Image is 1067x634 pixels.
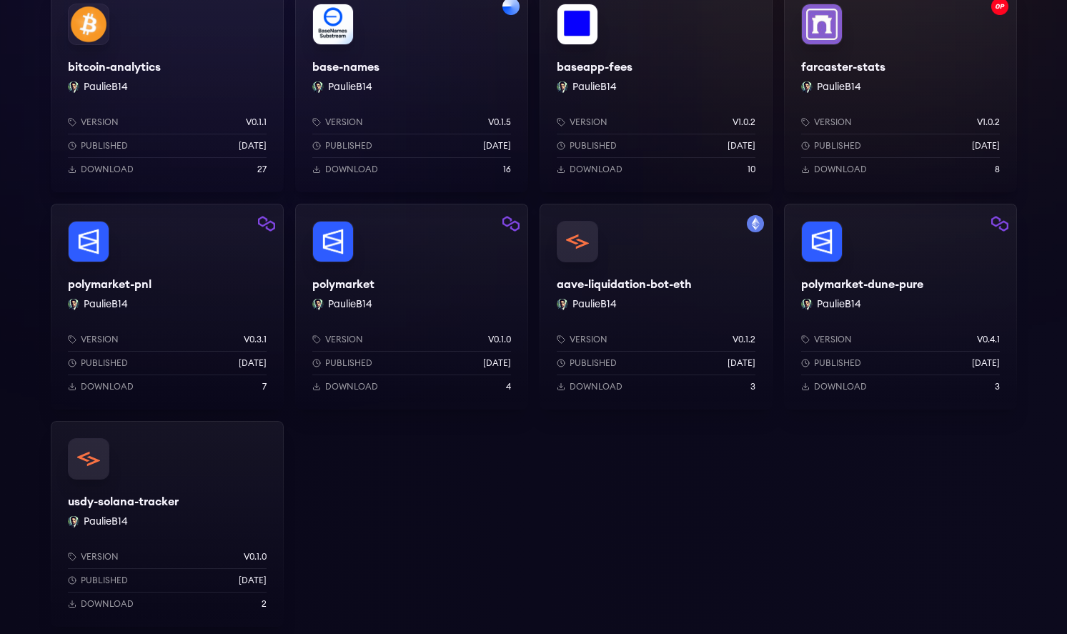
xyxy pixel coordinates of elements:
a: Filter by polygon networkpolymarket-pnlpolymarket-pnlPaulieB14 PaulieB14Versionv0.3.1Published[DA... [51,204,284,410]
p: Version [814,334,852,345]
img: Filter by polygon network [991,215,1008,232]
button: PaulieB14 [572,297,617,312]
p: [DATE] [239,140,267,152]
p: Version [81,551,119,563]
p: [DATE] [239,357,267,369]
p: [DATE] [483,140,511,152]
p: 10 [748,164,755,175]
p: v0.4.1 [977,334,1000,345]
button: PaulieB14 [328,297,372,312]
button: PaulieB14 [328,80,372,94]
p: 2 [262,598,267,610]
a: Filter by polygon networkpolymarketpolymarketPaulieB14 PaulieB14Versionv0.1.0Published[DATE]Downl... [295,204,528,410]
button: PaulieB14 [572,80,617,94]
p: Version [570,117,607,128]
p: v1.0.2 [977,117,1000,128]
p: Download [81,164,134,175]
p: 3 [995,381,1000,392]
p: [DATE] [728,357,755,369]
p: Published [81,140,128,152]
p: Published [81,357,128,369]
img: Filter by polygon network [502,215,520,232]
p: v0.1.0 [488,334,511,345]
a: Filter by mainnet networkaave-liquidation-bot-ethaave-liquidation-bot-ethPaulieB14 PaulieB14Versi... [540,204,773,410]
p: v1.0.2 [733,117,755,128]
p: Download [81,598,134,610]
p: Download [325,164,378,175]
p: Version [81,117,119,128]
p: Version [81,334,119,345]
p: 27 [257,164,267,175]
p: v0.1.5 [488,117,511,128]
p: [DATE] [972,357,1000,369]
p: Download [325,381,378,392]
p: Published [814,357,861,369]
a: usdy-solana-trackerusdy-solana-trackerPaulieB14 PaulieB14Versionv0.1.0Published[DATE]Download2 [51,421,284,627]
p: v0.3.1 [244,334,267,345]
p: Published [814,140,861,152]
button: PaulieB14 [84,297,128,312]
p: Published [325,357,372,369]
button: PaulieB14 [84,515,128,529]
p: 16 [503,164,511,175]
p: Download [814,164,867,175]
a: Filter by polygon networkpolymarket-dune-purepolymarket-dune-purePaulieB14 PaulieB14Versionv0.4.1... [784,204,1017,410]
p: [DATE] [972,140,1000,152]
p: 4 [506,381,511,392]
p: [DATE] [483,357,511,369]
p: Download [570,381,622,392]
p: Published [81,575,128,586]
button: PaulieB14 [84,80,128,94]
button: PaulieB14 [817,80,861,94]
p: Published [325,140,372,152]
p: Download [570,164,622,175]
p: Download [814,381,867,392]
p: v0.1.2 [733,334,755,345]
img: Filter by mainnet network [747,215,764,232]
p: 8 [995,164,1000,175]
p: 3 [750,381,755,392]
p: Published [570,357,617,369]
p: [DATE] [728,140,755,152]
p: Version [814,117,852,128]
p: Download [81,381,134,392]
p: 7 [262,381,267,392]
p: Version [325,334,363,345]
p: v0.1.0 [244,551,267,563]
p: [DATE] [239,575,267,586]
p: v0.1.1 [246,117,267,128]
p: Published [570,140,617,152]
p: Version [570,334,607,345]
button: PaulieB14 [817,297,861,312]
img: Filter by polygon network [258,215,275,232]
p: Version [325,117,363,128]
